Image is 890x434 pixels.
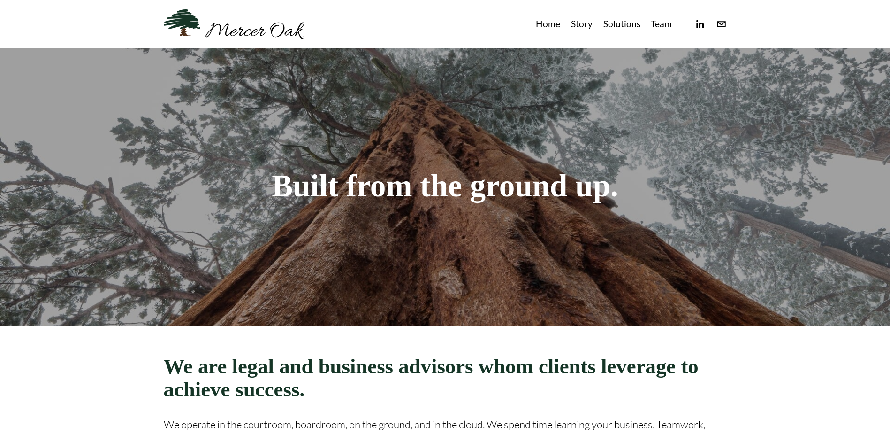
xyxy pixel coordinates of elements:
[694,19,705,30] a: linkedin-unauth
[164,170,727,202] h1: Built from the ground up.
[716,19,727,30] a: info@merceroaklaw.com
[571,16,593,32] a: Story
[651,16,672,32] a: Team
[603,16,640,32] a: Solutions
[164,355,727,402] h2: We are legal and business advisors whom clients leverage to achieve success.
[536,16,560,32] a: Home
